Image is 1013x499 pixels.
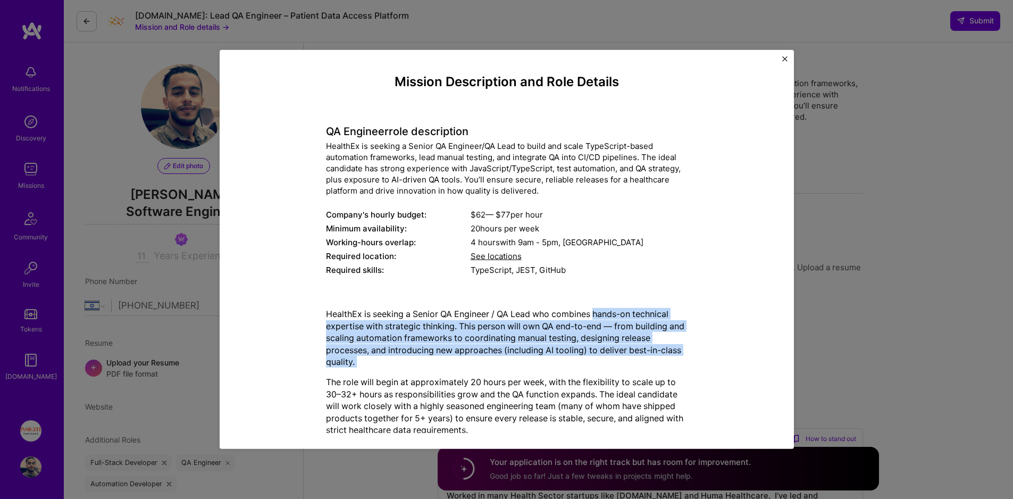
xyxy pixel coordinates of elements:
div: Working-hours overlap: [326,237,471,248]
p: HealthEx is seeking a Senior QA Engineer / QA Lead who combines hands-on technical expertise with... [326,308,688,368]
div: 20 hours per week [471,223,688,234]
div: Required location: [326,251,471,262]
div: 4 hours with [GEOGRAPHIC_DATA] [471,237,688,248]
div: TypeScript, JEST, GitHub [471,264,688,276]
span: See locations [471,251,522,261]
h4: QA Engineer role description [326,125,688,138]
span: 9am - 5pm , [516,237,563,247]
p: The role will begin at approximately 20 hours per week, with the flexibility to scale up to 30–32... [326,376,688,436]
h4: Mission Description and Role Details [326,74,688,90]
button: Close [782,56,788,68]
div: Required skills: [326,264,471,276]
div: HealthEx is seeking a Senior QA Engineer/QA Lead to build and scale TypeScript-based automation f... [326,140,688,196]
div: Minimum availability: [326,223,471,234]
div: $ 62 — $ 77 per hour [471,209,688,220]
div: Company's hourly budget: [326,209,471,220]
